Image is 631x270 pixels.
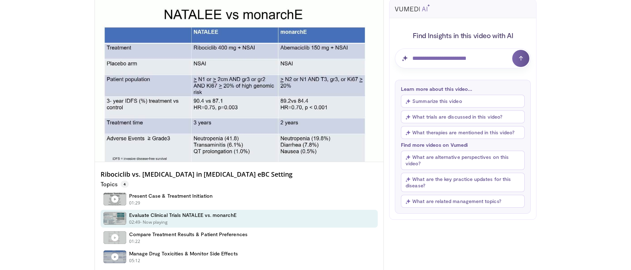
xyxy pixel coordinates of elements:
h4: Ribociclib vs. [MEDICAL_DATA] in [MEDICAL_DATA] eBC Setting [101,171,378,178]
p: Learn more about this video... [401,86,525,92]
h4: Present Case & Treatment Initiation [129,193,213,199]
p: Topics [101,181,129,188]
button: What are the key practice updates for this disease? [401,173,525,192]
h4: Find Insights in this video with AI [395,31,531,40]
h4: Manage Drug Toxicities & Monitor Side Effects [129,250,238,257]
button: What are related management topics? [401,195,525,208]
p: Find more videos on Vumedi [401,142,525,148]
button: What trials are discussed in this video? [401,110,525,123]
input: Question for AI [395,48,531,68]
button: What are alternative perspectives on this video? [401,151,525,170]
p: - Now playing [140,219,168,225]
p: 05:12 [129,258,141,264]
p: 01:22 [129,238,141,245]
button: What therapies are mentioned in this video? [401,126,525,139]
p: 01:29 [129,200,141,206]
p: 02:49 [129,219,141,225]
span: 4 [121,181,129,188]
button: Summarize this video [401,95,525,108]
h4: Compare Treatment Results & Patient Preferences [129,231,248,238]
h4: Evaluate Clinical Trials NATALEE vs. monarchE [129,212,236,218]
img: vumedi-ai-logo.svg [395,4,430,11]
